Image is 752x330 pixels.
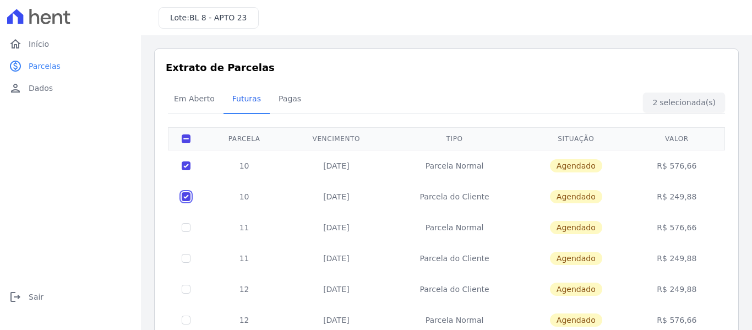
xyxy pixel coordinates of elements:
[631,274,723,305] td: R$ 249,88
[226,88,268,110] span: Futuras
[285,127,388,150] th: Vencimento
[29,291,43,302] span: Sair
[4,286,137,308] a: logoutSair
[167,88,221,110] span: Em Aberto
[29,39,49,50] span: Início
[166,60,727,75] h3: Extrato de Parcelas
[204,150,285,181] td: 10
[285,274,388,305] td: [DATE]
[631,150,723,181] td: R$ 576,66
[388,150,521,181] td: Parcela Normal
[170,12,247,24] h3: Lote:
[165,85,224,114] a: Em Aberto
[285,212,388,243] td: [DATE]
[631,127,723,150] th: Valor
[521,127,631,150] th: Situação
[4,33,137,55] a: homeInício
[550,313,602,327] span: Agendado
[9,82,22,95] i: person
[388,274,521,305] td: Parcela do Cliente
[285,150,388,181] td: [DATE]
[285,181,388,212] td: [DATE]
[631,212,723,243] td: R$ 576,66
[9,290,22,304] i: logout
[388,181,521,212] td: Parcela do Cliente
[29,61,61,72] span: Parcelas
[204,212,285,243] td: 11
[550,159,602,172] span: Agendado
[204,127,285,150] th: Parcela
[29,83,53,94] span: Dados
[388,212,521,243] td: Parcela Normal
[388,243,521,274] td: Parcela do Cliente
[4,77,137,99] a: personDados
[285,243,388,274] td: [DATE]
[388,127,521,150] th: Tipo
[550,190,602,203] span: Agendado
[9,37,22,51] i: home
[550,283,602,296] span: Agendado
[204,181,285,212] td: 10
[204,274,285,305] td: 12
[631,243,723,274] td: R$ 249,88
[631,181,723,212] td: R$ 249,88
[272,88,308,110] span: Pagas
[270,85,310,114] a: Pagas
[550,252,602,265] span: Agendado
[4,55,137,77] a: paidParcelas
[9,59,22,73] i: paid
[189,13,247,22] span: BL 8 - APTO 23
[204,243,285,274] td: 11
[550,221,602,234] span: Agendado
[224,85,270,114] a: Futuras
